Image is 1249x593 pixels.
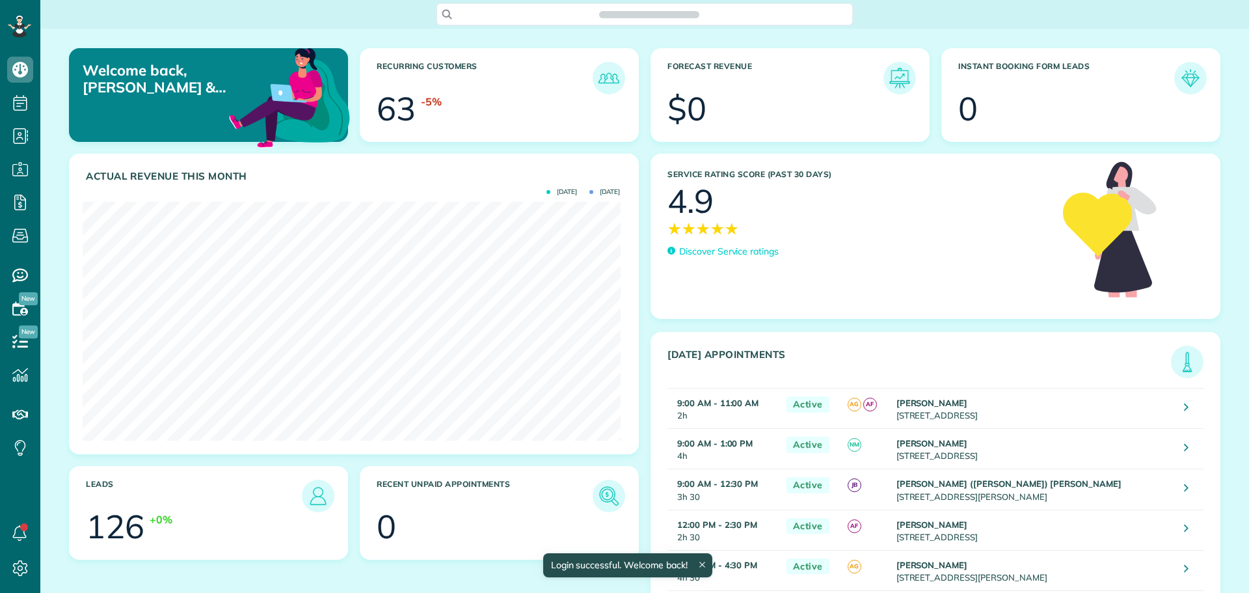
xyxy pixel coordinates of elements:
div: 0 [958,92,978,125]
td: [STREET_ADDRESS] [893,429,1175,469]
img: icon_recurring_customers-cf858462ba22bcd05b5a5880d41d6543d210077de5bb9ebc9590e49fd87d84ed.png [596,65,622,91]
div: 0 [377,510,396,543]
span: ★ [696,217,710,240]
strong: 9:00 AM - 1:00 PM [677,438,753,448]
span: Active [786,518,829,534]
p: Discover Service ratings [679,245,779,258]
h3: Leads [86,480,302,512]
strong: [PERSON_NAME] [896,398,968,408]
h3: Instant Booking Form Leads [958,62,1174,94]
span: AF [863,398,877,411]
strong: 12:00 PM - 2:30 PM [677,519,757,530]
span: New [19,292,38,305]
td: [STREET_ADDRESS] [893,389,1175,429]
span: NM [848,438,861,452]
td: [STREET_ADDRESS][PERSON_NAME] [893,469,1175,510]
div: Login successful. Welcome back! [543,553,712,577]
h3: [DATE] Appointments [667,349,1171,378]
td: 3h 30 [667,469,780,510]
div: 126 [86,510,144,543]
div: 63 [377,92,416,125]
td: 4h 30 [667,550,780,590]
span: ★ [710,217,725,240]
span: [DATE] [589,189,620,195]
strong: [PERSON_NAME] [896,519,968,530]
td: 2h 30 [667,510,780,550]
img: icon_form_leads-04211a6a04a5b2264e4ee56bc0799ec3eb69b7e499cbb523a139df1d13a81ae0.png [1177,65,1203,91]
p: Welcome back, [PERSON_NAME] & [PERSON_NAME]! [83,62,259,96]
td: [STREET_ADDRESS] [893,510,1175,550]
img: dashboard_welcome-42a62b7d889689a78055ac9021e634bf52bae3f8056760290aed330b23ab8690.png [226,33,353,159]
div: -5% [421,94,442,109]
strong: [PERSON_NAME] [896,438,968,448]
span: JB [848,478,861,492]
td: 2h [667,389,780,429]
span: Active [786,396,829,413]
span: ★ [682,217,696,240]
div: 4.9 [667,185,714,217]
div: +0% [150,512,172,527]
strong: [PERSON_NAME] [896,560,968,570]
span: New [19,325,38,338]
h3: Recent unpaid appointments [377,480,593,512]
img: icon_unpaid_appointments-47b8ce3997adf2238b356f14209ab4cced10bd1f174958f3ca8f1d0dd7fffeee.png [596,483,622,509]
strong: [PERSON_NAME] ([PERSON_NAME]) [PERSON_NAME] [896,478,1121,489]
img: icon_todays_appointments-901f7ab196bb0bea1936b74009e4eb5ffbc2d2711fa7634e0d609ed5ef32b18b.png [1174,349,1200,375]
span: Active [786,559,829,575]
strong: 9:00 AM - 11:00 AM [677,398,759,408]
h3: Service Rating score (past 30 days) [667,170,1050,179]
strong: 9:00 AM - 12:30 PM [677,478,758,489]
td: [STREET_ADDRESS][PERSON_NAME] [893,550,1175,590]
h3: Recurring Customers [377,62,593,94]
span: [DATE] [546,189,577,195]
div: $0 [667,92,706,125]
h3: Forecast Revenue [667,62,883,94]
span: Search ZenMaid… [612,8,686,21]
a: Discover Service ratings [667,245,779,258]
span: AG [848,398,861,411]
span: AF [848,519,861,533]
span: AG [848,560,861,573]
strong: 12:00 PM - 4:30 PM [677,560,757,570]
h3: Actual Revenue this month [86,171,625,182]
span: Active [786,437,829,453]
span: ★ [725,217,739,240]
span: Active [786,477,829,493]
img: icon_leads-1bed01f49abd5b7fead27621c3d59655bb73ed531f8eeb49469d10e621d6b896.png [305,483,331,509]
td: 4h [667,429,780,469]
img: icon_forecast_revenue-8c13a41c7ed35a8dcfafea3cbb826a0462acb37728057bba2d056411b612bbbe.png [887,65,913,91]
span: ★ [667,217,682,240]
